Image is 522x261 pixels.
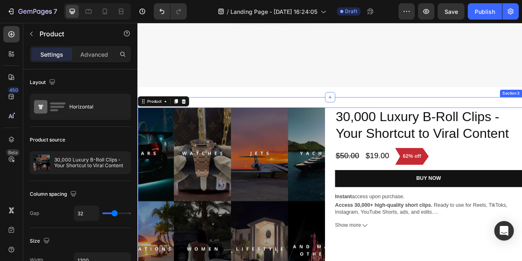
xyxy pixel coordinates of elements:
div: Size [30,236,51,247]
p: Settings [40,50,63,59]
div: Beta [6,149,20,156]
p: Ready to use for Reels, TikToks, Instagram, YouTube Shorts, ads, and edits. [251,228,489,246]
strong: Access 30,000+ high-quality short clips. [251,228,375,235]
span: / [227,7,229,16]
div: BuY NOW [354,192,386,204]
div: 450 [8,87,20,93]
div: Gap [30,210,39,217]
span: Draft [345,8,357,15]
img: product feature img [33,155,50,171]
div: Undo/Redo [154,3,187,20]
div: $19.00 [289,159,321,179]
div: $50.00 [251,159,283,179]
button: BuY NOW [251,188,489,209]
p: Advanced [80,50,108,59]
pre: 62% off [327,159,370,181]
p: 30,000 Luxury B-Roll Clips - Your Shortcut to Viral Content [54,157,127,168]
div: Publish [475,7,495,16]
button: 7 [3,3,61,20]
strong: Instant [251,218,272,225]
button: Save [438,3,464,20]
div: Layout [30,77,57,88]
div: Horizontal [69,97,119,116]
p: Product [40,29,109,39]
div: Section 3 [462,86,488,94]
input: Auto [74,206,99,221]
div: Product [10,97,32,104]
div: Open Intercom Messenger [494,221,514,241]
iframe: Design area [137,23,522,261]
div: Column spacing [30,189,78,200]
h2: 30,000 Luxury B-Roll Clips - Your Shortcut to Viral Content [251,108,489,153]
span: Save [445,8,458,15]
span: Landing Page - [DATE] 16:24:05 [230,7,317,16]
div: Product source [30,136,65,144]
button: Publish [468,3,502,20]
p: 7 [53,7,57,16]
div: access upon purchase. [251,216,489,228]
